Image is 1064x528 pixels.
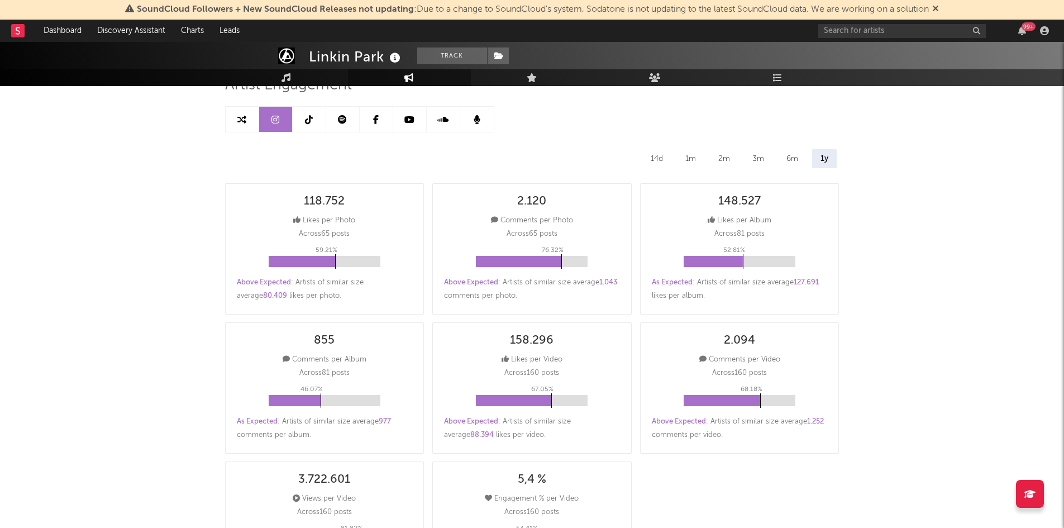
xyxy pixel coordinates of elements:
div: 99 + [1022,22,1036,31]
a: Dashboard [36,20,89,42]
p: 59.21 % [316,244,337,257]
div: 1y [812,149,837,168]
div: Likes per Photo [293,214,355,227]
div: Likes per Video [502,353,562,367]
div: 2.120 [517,195,546,208]
span: Dismiss [932,5,939,14]
p: 52.81 % [723,244,745,257]
button: Track [417,47,487,64]
span: As Expected [652,279,693,286]
button: 99+ [1018,26,1026,35]
p: Across 81 posts [714,227,765,241]
div: 2m [710,149,738,168]
div: Comments per Album [283,353,366,367]
span: : Due to a change to SoundCloud's system, Sodatone is not updating to the latest SoundCloud data.... [137,5,929,14]
div: Engagement % per Video [485,492,579,506]
span: Above Expected [237,279,291,286]
span: Above Expected [652,418,706,425]
p: Across 81 posts [299,367,350,380]
div: 2.094 [724,334,755,348]
div: Views per Video [293,492,356,506]
div: 5,4 % [518,473,546,487]
div: 14d [642,149,671,168]
div: Linkin Park [309,47,403,66]
p: Across 160 posts [297,506,352,519]
span: 1.252 [807,418,824,425]
p: 67.05 % [531,383,554,396]
div: 855 [314,334,335,348]
div: 118.752 [304,195,345,208]
a: Discovery Assistant [89,20,173,42]
div: 158.296 [510,334,554,348]
div: 1m [677,149,704,168]
p: 76.32 % [542,244,564,257]
a: Leads [212,20,247,42]
p: Across 65 posts [507,227,557,241]
p: 68.18 % [741,383,762,396]
div: Comments per Photo [491,214,573,227]
span: 88.394 [470,431,494,439]
span: SoundCloud Followers + New SoundCloud Releases not updating [137,5,414,14]
span: 977 [379,418,391,425]
div: 3.722.601 [298,473,350,487]
a: Charts [173,20,212,42]
span: 127.691 [794,279,819,286]
div: 148.527 [718,195,761,208]
span: Above Expected [444,279,498,286]
div: : Artists of similar size average comments per album . [237,415,413,442]
p: Across 160 posts [504,506,559,519]
p: Across 160 posts [504,367,559,380]
div: : Artists of similar size average comments per video . [652,415,828,442]
span: Artist Engagement [225,79,352,92]
input: Search for artists [818,24,986,38]
div: : Artists of similar size average likes per video . [444,415,620,442]
span: Above Expected [444,418,498,425]
p: 46.07 % [300,383,323,396]
div: : Artists of similar size average comments per photo . [444,276,620,303]
div: 6m [778,149,807,168]
div: : Artists of similar size average likes per photo . [237,276,413,303]
div: : Artists of similar size average likes per album . [652,276,828,303]
div: Comments per Video [699,353,780,367]
span: 80.409 [263,292,287,299]
span: 1.043 [599,279,617,286]
p: Across 160 posts [712,367,767,380]
div: Likes per Album [708,214,771,227]
div: 3m [744,149,772,168]
span: As Expected [237,418,278,425]
p: Across 65 posts [299,227,350,241]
